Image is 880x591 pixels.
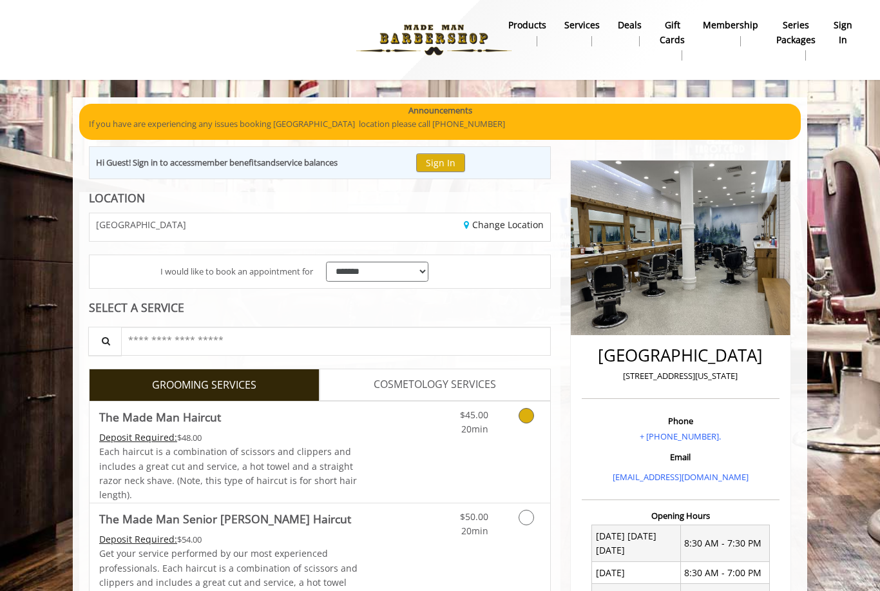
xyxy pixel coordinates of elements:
[461,423,488,435] span: 20min
[99,510,351,528] b: The Made Man Senior [PERSON_NAME] Haircut
[96,156,338,170] div: Hi Guest! Sign in to access and
[96,220,186,229] span: [GEOGRAPHIC_DATA]
[767,16,825,64] a: Series packagesSeries packages
[508,18,546,32] b: products
[680,525,769,562] td: 8:30 AM - 7:30 PM
[660,18,685,47] b: gift cards
[88,327,122,356] button: Service Search
[694,16,767,50] a: MembershipMembership
[460,510,488,523] span: $50.00
[585,416,776,425] h3: Phone
[464,218,544,231] a: Change Location
[345,5,522,75] img: Made Man Barbershop logo
[99,408,221,426] b: The Made Man Haircut
[825,16,861,50] a: sign insign in
[582,511,780,520] h3: Opening Hours
[640,431,721,442] a: + [PHONE_NUMBER].
[99,431,358,445] div: $48.00
[89,117,791,131] p: If you have are experiencing any issues booking [GEOGRAPHIC_DATA] location please call [PHONE_NUM...
[592,562,681,584] td: [DATE]
[89,302,551,314] div: SELECT A SERVICE
[703,18,758,32] b: Membership
[152,377,256,394] span: GROOMING SERVICES
[195,157,261,168] b: member benefits
[99,445,357,501] span: Each haircut is a combination of scissors and clippers and includes a great cut and service, a ho...
[99,532,358,547] div: $54.00
[555,16,609,50] a: ServicesServices
[680,562,769,584] td: 8:30 AM - 7:00 PM
[99,533,177,545] span: This service needs some Advance to be paid before we block your appointment
[776,18,816,47] b: Series packages
[499,16,555,50] a: Productsproducts
[651,16,694,64] a: Gift cardsgift cards
[585,452,776,461] h3: Email
[460,409,488,421] span: $45.00
[374,376,496,393] span: COSMETOLOGY SERVICES
[585,346,776,365] h2: [GEOGRAPHIC_DATA]
[276,157,338,168] b: service balances
[461,525,488,537] span: 20min
[585,369,776,383] p: [STREET_ADDRESS][US_STATE]
[416,153,465,172] button: Sign In
[408,104,472,117] b: Announcements
[160,265,313,278] span: I would like to book an appointment for
[564,18,600,32] b: Services
[834,18,852,47] b: sign in
[609,16,651,50] a: DealsDeals
[618,18,642,32] b: Deals
[99,431,177,443] span: This service needs some Advance to be paid before we block your appointment
[89,190,145,206] b: LOCATION
[592,525,681,562] td: [DATE] [DATE] [DATE]
[613,471,749,483] a: [EMAIL_ADDRESS][DOMAIN_NAME]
